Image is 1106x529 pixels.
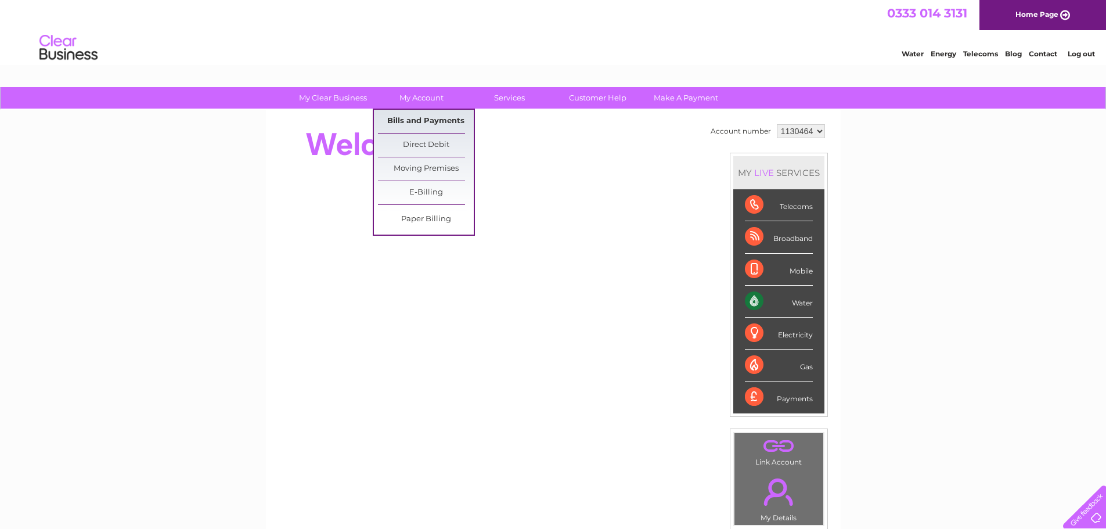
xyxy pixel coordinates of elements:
[378,208,474,231] a: Paper Billing
[462,87,557,109] a: Services
[378,134,474,157] a: Direct Debit
[733,156,824,189] div: MY SERVICES
[1068,49,1095,58] a: Log out
[708,121,774,141] td: Account number
[745,350,813,382] div: Gas
[378,181,474,204] a: E-Billing
[745,286,813,318] div: Water
[737,436,820,456] a: .
[378,110,474,133] a: Bills and Payments
[745,189,813,221] div: Telecoms
[745,382,813,413] div: Payments
[931,49,956,58] a: Energy
[745,318,813,350] div: Electricity
[1005,49,1022,58] a: Blog
[752,167,776,178] div: LIVE
[1029,49,1057,58] a: Contact
[745,254,813,286] div: Mobile
[550,87,646,109] a: Customer Help
[373,87,469,109] a: My Account
[279,6,828,56] div: Clear Business is a trading name of Verastar Limited (registered in [GEOGRAPHIC_DATA] No. 3667643...
[378,157,474,181] a: Moving Premises
[737,472,820,512] a: .
[745,221,813,253] div: Broadband
[734,433,824,469] td: Link Account
[734,469,824,526] td: My Details
[39,30,98,66] img: logo.png
[963,49,998,58] a: Telecoms
[638,87,734,109] a: Make A Payment
[285,87,381,109] a: My Clear Business
[902,49,924,58] a: Water
[887,6,967,20] a: 0333 014 3131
